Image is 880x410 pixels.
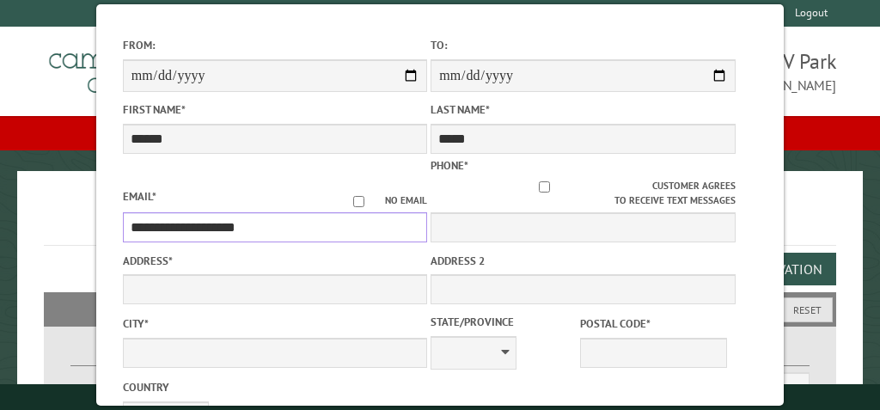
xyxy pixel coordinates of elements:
h1: Reservations [44,199,836,246]
label: Address 2 [431,253,736,269]
label: Customer agrees to receive text messages [431,179,736,208]
label: From: [123,37,428,53]
input: No email [333,196,385,207]
label: Postal Code [580,315,726,332]
label: City [123,315,428,332]
label: Phone [431,158,468,173]
label: First Name [123,101,428,118]
label: Address [123,253,428,269]
label: Last Name [431,101,736,118]
label: Email [123,189,156,204]
label: To: [431,37,736,53]
h2: Filters [44,292,836,325]
label: No email [333,193,427,208]
label: Country [123,379,428,395]
span: [PERSON_NAME]'s Big Bear RV Park [EMAIL_ADDRESS][DOMAIN_NAME] [440,47,836,95]
label: State/Province [431,314,577,330]
img: Campground Commander [44,34,259,101]
input: Customer agrees to receive text messages [437,181,652,193]
label: From: [70,383,116,400]
button: Reset [782,297,833,322]
label: Dates [70,346,251,366]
